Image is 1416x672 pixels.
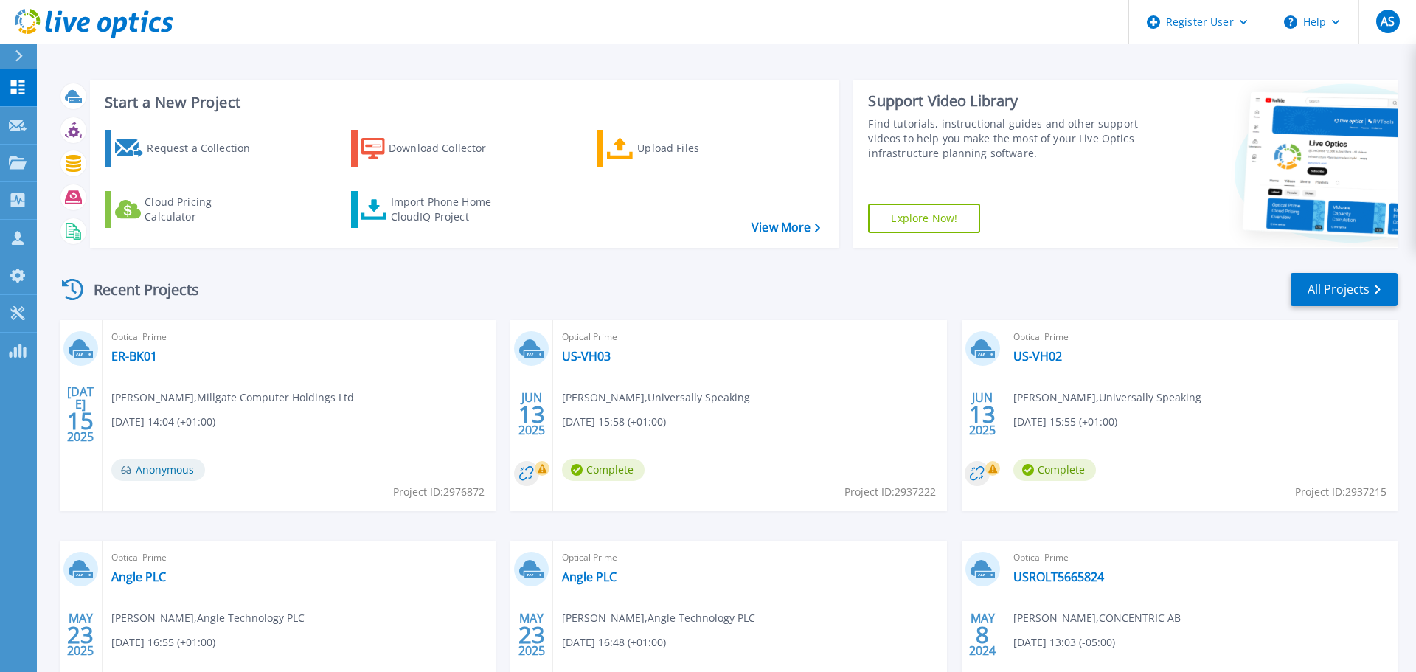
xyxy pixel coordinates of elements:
[562,414,666,430] span: [DATE] 15:58 (+01:00)
[562,550,937,566] span: Optical Prime
[1013,414,1117,430] span: [DATE] 15:55 (+01:00)
[1013,634,1115,651] span: [DATE] 13:03 (-05:00)
[844,484,936,500] span: Project ID: 2937222
[562,329,937,345] span: Optical Prime
[105,130,269,167] a: Request a Collection
[111,459,205,481] span: Anonymous
[105,191,269,228] a: Cloud Pricing Calculator
[111,389,354,406] span: [PERSON_NAME] , Millgate Computer Holdings Ltd
[518,387,546,441] div: JUN 2025
[111,349,157,364] a: ER-BK01
[518,628,545,641] span: 23
[976,628,989,641] span: 8
[969,408,996,420] span: 13
[111,610,305,626] span: [PERSON_NAME] , Angle Technology PLC
[1013,550,1389,566] span: Optical Prime
[145,195,263,224] div: Cloud Pricing Calculator
[111,550,487,566] span: Optical Prime
[868,117,1145,161] div: Find tutorials, instructional guides and other support videos to help you make the most of your L...
[111,569,166,584] a: Angle PLC
[66,608,94,662] div: MAY 2025
[1013,329,1389,345] span: Optical Prime
[391,195,506,224] div: Import Phone Home CloudIQ Project
[67,628,94,641] span: 23
[1381,15,1395,27] span: AS
[147,134,265,163] div: Request a Collection
[111,414,215,430] span: [DATE] 14:04 (+01:00)
[1013,349,1062,364] a: US-VH02
[752,221,820,235] a: View More
[597,130,761,167] a: Upload Files
[389,134,507,163] div: Download Collector
[111,329,487,345] span: Optical Prime
[637,134,755,163] div: Upload Files
[1291,273,1398,306] a: All Projects
[562,389,750,406] span: [PERSON_NAME] , Universally Speaking
[351,130,516,167] a: Download Collector
[518,608,546,662] div: MAY 2025
[968,387,996,441] div: JUN 2025
[105,94,820,111] h3: Start a New Project
[57,271,219,308] div: Recent Projects
[1013,610,1181,626] span: [PERSON_NAME] , CONCENTRIC AB
[562,349,611,364] a: US-VH03
[67,415,94,427] span: 15
[1013,569,1104,584] a: USROLT5665824
[968,608,996,662] div: MAY 2024
[393,484,485,500] span: Project ID: 2976872
[111,634,215,651] span: [DATE] 16:55 (+01:00)
[868,204,980,233] a: Explore Now!
[562,610,755,626] span: [PERSON_NAME] , Angle Technology PLC
[1295,484,1386,500] span: Project ID: 2937215
[868,91,1145,111] div: Support Video Library
[1013,459,1096,481] span: Complete
[562,634,666,651] span: [DATE] 16:48 (+01:00)
[562,459,645,481] span: Complete
[518,408,545,420] span: 13
[1013,389,1201,406] span: [PERSON_NAME] , Universally Speaking
[66,387,94,441] div: [DATE] 2025
[562,569,617,584] a: Angle PLC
